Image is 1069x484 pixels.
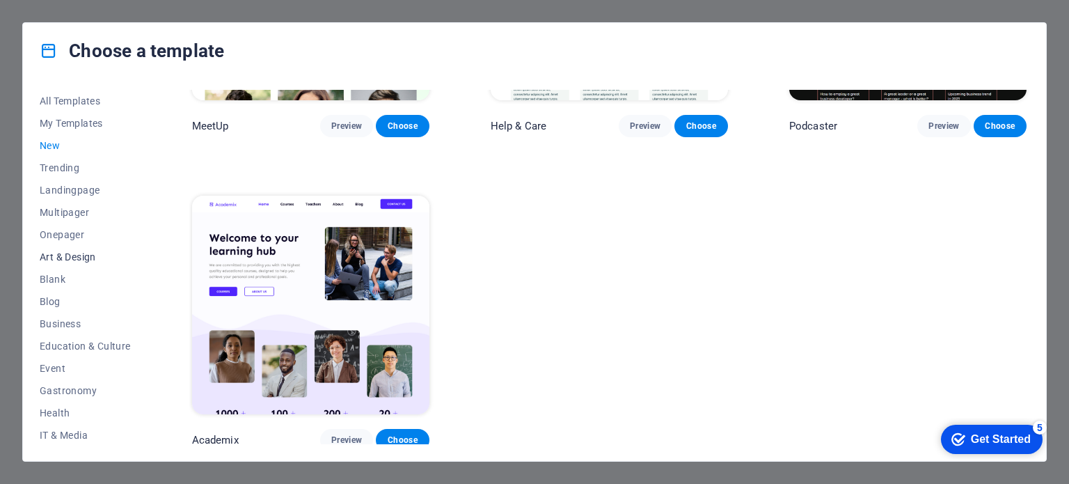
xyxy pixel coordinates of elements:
[11,7,113,36] div: Get Started 5 items remaining, 0% complete
[40,318,131,329] span: Business
[40,95,131,107] span: All Templates
[376,115,429,137] button: Choose
[331,435,362,446] span: Preview
[40,296,131,307] span: Blog
[192,196,429,414] img: Academix
[40,290,131,313] button: Blog
[928,120,959,132] span: Preview
[974,115,1027,137] button: Choose
[40,335,131,357] button: Education & Culture
[40,140,131,151] span: New
[40,424,131,446] button: IT & Media
[40,268,131,290] button: Blank
[917,115,970,137] button: Preview
[40,430,131,441] span: IT & Media
[40,112,131,134] button: My Templates
[40,118,131,129] span: My Templates
[192,119,229,133] p: MeetUp
[40,201,131,224] button: Multipager
[40,162,131,173] span: Trending
[320,115,373,137] button: Preview
[40,246,131,268] button: Art & Design
[985,120,1015,132] span: Choose
[331,120,362,132] span: Preview
[41,15,101,28] div: Get Started
[40,313,131,335] button: Business
[40,251,131,263] span: Art & Design
[40,134,131,157] button: New
[40,380,131,402] button: Gastronomy
[40,224,131,246] button: Onepager
[40,207,131,218] span: Multipager
[40,274,131,285] span: Blank
[40,402,131,424] button: Health
[320,429,373,451] button: Preview
[40,341,131,352] span: Education & Culture
[789,119,837,133] p: Podcaster
[630,120,660,132] span: Preview
[40,357,131,380] button: Event
[40,157,131,179] button: Trending
[40,40,224,62] h4: Choose a template
[103,3,117,17] div: 5
[376,429,429,451] button: Choose
[40,90,131,112] button: All Templates
[40,407,131,419] span: Health
[491,119,547,133] p: Help & Care
[387,435,418,446] span: Choose
[40,179,131,201] button: Landingpage
[40,385,131,396] span: Gastronomy
[387,120,418,132] span: Choose
[686,120,716,132] span: Choose
[619,115,672,137] button: Preview
[674,115,727,137] button: Choose
[40,185,131,196] span: Landingpage
[40,363,131,374] span: Event
[40,229,131,240] span: Onepager
[192,433,239,447] p: Academix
